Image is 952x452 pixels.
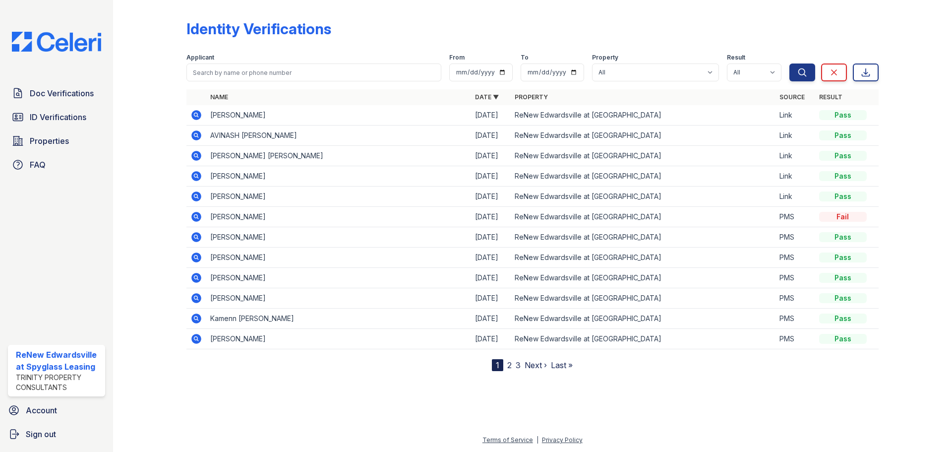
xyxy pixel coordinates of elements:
[16,373,101,392] div: Trinity Property Consultants
[186,64,441,81] input: Search by name or phone number
[511,309,775,329] td: ReNew Edwardsville at [GEOGRAPHIC_DATA]
[511,248,775,268] td: ReNew Edwardsville at [GEOGRAPHIC_DATA]
[775,248,815,268] td: PMS
[471,187,511,207] td: [DATE]
[775,166,815,187] td: Link
[471,105,511,126] td: [DATE]
[206,268,471,288] td: [PERSON_NAME]
[471,329,511,349] td: [DATE]
[471,166,511,187] td: [DATE]
[819,192,867,201] div: Pass
[536,436,538,444] div: |
[30,159,46,171] span: FAQ
[30,87,94,99] span: Doc Verifications
[471,126,511,146] td: [DATE]
[775,126,815,146] td: Link
[511,187,775,207] td: ReNew Edwardsville at [GEOGRAPHIC_DATA]
[206,126,471,146] td: AVINASH [PERSON_NAME]
[206,227,471,248] td: [PERSON_NAME]
[819,151,867,161] div: Pass
[206,166,471,187] td: [PERSON_NAME]
[4,424,109,444] a: Sign out
[206,207,471,227] td: [PERSON_NAME]
[515,93,548,101] a: Property
[471,207,511,227] td: [DATE]
[775,105,815,126] td: Link
[511,288,775,309] td: ReNew Edwardsville at [GEOGRAPHIC_DATA]
[779,93,805,101] a: Source
[471,248,511,268] td: [DATE]
[542,436,583,444] a: Privacy Policy
[471,227,511,248] td: [DATE]
[819,293,867,303] div: Pass
[210,93,228,101] a: Name
[511,105,775,126] td: ReNew Edwardsville at [GEOGRAPHIC_DATA]
[186,20,331,38] div: Identity Verifications
[775,207,815,227] td: PMS
[4,400,109,420] a: Account
[206,248,471,268] td: [PERSON_NAME]
[206,105,471,126] td: [PERSON_NAME]
[511,227,775,248] td: ReNew Edwardsville at [GEOGRAPHIC_DATA]
[26,428,56,440] span: Sign out
[775,268,815,288] td: PMS
[775,187,815,207] td: Link
[206,309,471,329] td: Kamenn [PERSON_NAME]
[471,309,511,329] td: [DATE]
[727,54,745,62] label: Result
[511,268,775,288] td: ReNew Edwardsville at [GEOGRAPHIC_DATA]
[819,110,867,120] div: Pass
[492,359,503,371] div: 1
[206,187,471,207] td: [PERSON_NAME]
[551,360,573,370] a: Last »
[819,232,867,242] div: Pass
[8,155,105,175] a: FAQ
[8,83,105,103] a: Doc Verifications
[449,54,465,62] label: From
[511,146,775,166] td: ReNew Edwardsville at [GEOGRAPHIC_DATA]
[26,404,57,416] span: Account
[819,93,842,101] a: Result
[775,288,815,309] td: PMS
[516,360,521,370] a: 3
[819,314,867,323] div: Pass
[819,130,867,140] div: Pass
[471,146,511,166] td: [DATE]
[521,54,529,62] label: To
[819,273,867,283] div: Pass
[471,268,511,288] td: [DATE]
[186,54,214,62] label: Applicant
[507,360,512,370] a: 2
[475,93,499,101] a: Date ▼
[775,146,815,166] td: Link
[511,166,775,187] td: ReNew Edwardsville at [GEOGRAPHIC_DATA]
[511,329,775,349] td: ReNew Edwardsville at [GEOGRAPHIC_DATA]
[206,288,471,309] td: [PERSON_NAME]
[511,207,775,227] td: ReNew Edwardsville at [GEOGRAPHIC_DATA]
[775,309,815,329] td: PMS
[775,329,815,349] td: PMS
[206,146,471,166] td: [PERSON_NAME] [PERSON_NAME]
[775,227,815,248] td: PMS
[16,349,101,373] div: ReNew Edwardsville at Spyglass Leasing
[819,334,867,344] div: Pass
[471,288,511,309] td: [DATE]
[592,54,618,62] label: Property
[482,436,533,444] a: Terms of Service
[4,32,109,52] img: CE_Logo_Blue-a8612792a0a2168367f1c8372b55b34899dd931a85d93a1a3d3e32e68fde9ad4.png
[819,171,867,181] div: Pass
[206,329,471,349] td: [PERSON_NAME]
[30,135,69,147] span: Properties
[8,107,105,127] a: ID Verifications
[511,126,775,146] td: ReNew Edwardsville at [GEOGRAPHIC_DATA]
[819,212,867,222] div: Fail
[8,131,105,151] a: Properties
[525,360,547,370] a: Next ›
[819,253,867,262] div: Pass
[30,111,86,123] span: ID Verifications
